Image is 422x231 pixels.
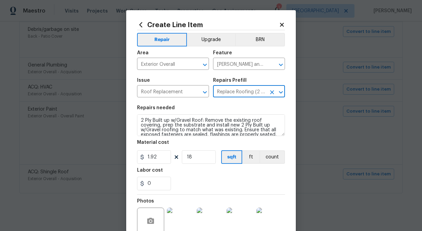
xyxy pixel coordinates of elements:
button: Open [276,60,286,70]
button: Open [200,88,210,97]
button: Open [200,60,210,70]
h5: Material cost [137,140,169,145]
h5: Issue [137,78,150,83]
button: sqft [221,150,242,164]
button: Upgrade [187,33,235,46]
h5: Labor cost [137,168,163,173]
button: Open [276,88,286,97]
button: count [260,150,285,164]
button: ft [242,150,260,164]
button: Repair [137,33,187,46]
h5: Area [137,51,149,55]
button: BRN [235,33,285,46]
textarea: 2 Ply Built up w/Gravel Roof: Remove the existing roof covering, prep the substrate and install n... [137,114,285,136]
h5: Photos [137,199,154,204]
button: Clear [267,88,277,97]
h5: Feature [213,51,232,55]
h5: Repairs needed [137,105,175,110]
h2: Create Line Item [137,21,279,28]
h5: Repairs Prefill [213,78,247,83]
